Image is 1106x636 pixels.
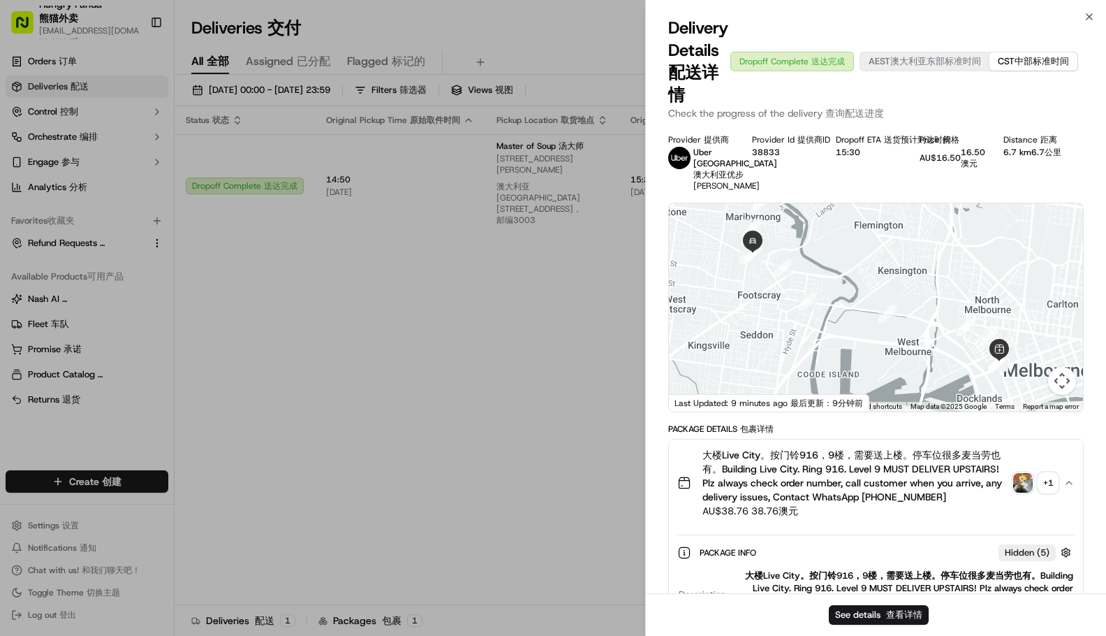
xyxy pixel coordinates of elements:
span: 配送详情 [668,62,718,106]
a: Report a map error [1023,403,1079,410]
span: 澳大利亚东部标准时间 [890,55,981,67]
div: Start new chat [63,133,229,147]
img: 1736555255976-a54dd68f-1ca7-489b-9aae-adbdc363a1c4 [14,133,39,159]
div: Dropoff ETA [836,134,897,145]
span: Map data ©2025 Google [910,403,987,410]
button: AEST [860,52,989,71]
span: Hidden ( 5 ) [1005,547,1049,559]
div: 📗 [14,314,25,325]
span: 价格 [943,134,959,145]
div: Provider Id [752,134,813,145]
div: 💻 [118,314,129,325]
button: Map camera controls [1048,367,1076,395]
div: 6.7 km [1003,147,1061,158]
div: 14 [798,293,816,311]
img: 1727276513143-84d647e1-66c0-4f92-a045-3c9f9f5dfd92 [29,133,54,159]
span: • [116,254,121,266]
span: 9月17日 [54,217,87,228]
button: 38833 [752,147,780,158]
button: Keyboard shortcuts [842,402,902,412]
span: 查看详情 [886,609,922,621]
span: 中部标准时间 [1015,55,1069,67]
div: 4 [990,353,1008,371]
div: 21 [744,244,762,262]
span: 6.7公里 [1031,147,1061,158]
span: Delivery Details [668,17,730,106]
span: Pylon [139,347,169,357]
img: Google [672,393,718,412]
button: Hidden (5) [998,544,1075,561]
span: 距离 [1040,134,1057,145]
div: Distance [1003,134,1061,145]
span: Description [679,588,725,601]
button: 大楼Live City。按门铃916，9楼，需要送上楼。停车位很多麦当劳也有。Building Live City. Ring 916. Level 9 MUST DELIVER UPSTAIR... [669,440,1083,526]
img: Nash [14,14,42,42]
a: 📗Knowledge Base [8,307,112,332]
div: Provider [668,134,730,145]
span: 38.76澳元 [751,505,798,517]
span: API Documentation [132,312,224,326]
div: 1 [979,328,997,347]
span: [PERSON_NAME] [693,180,760,191]
span: 16.50澳元 [961,147,985,169]
span: • [46,217,51,228]
button: See all [216,179,254,196]
span: 提供商ID [797,134,830,145]
div: 9 [989,354,1007,372]
div: 大楼Live City。按门铃916，9楼，需要送上楼。停车位很多麦当劳也有。Building Live City. Ring 916. Level 9 MUST DELIVER UPSTAIR... [731,570,1073,620]
div: We're available if you need us! [63,147,192,159]
span: Knowledge Base [28,312,107,326]
a: Open this area in Google Maps (opens a new window) [672,393,718,412]
div: AU$16.50 [920,147,981,169]
img: uber-new-logo.jpeg [668,147,691,169]
input: Got a question? Start typing here... [36,90,251,105]
div: 16 [739,246,758,264]
span: 8月27日 [124,254,156,266]
div: 15:30 [836,147,897,158]
button: photo_proof_of_pickup image+1 [1013,473,1058,493]
div: 13 [878,305,897,323]
div: Price [920,134,981,145]
div: 10 [989,353,1008,371]
span: 送货预计到达时间 [884,134,951,145]
div: 19 [743,219,761,237]
span: [PERSON_NAME] [43,254,113,266]
a: 💻API Documentation [112,307,230,332]
img: 1736555255976-a54dd68f-1ca7-489b-9aae-adbdc363a1c4 [28,255,39,266]
div: Package Details [668,424,1084,435]
div: 17 [742,228,760,246]
span: 大楼Live City。按门铃916，9楼，需要送上楼。停车位很多麦当劳也有。Building Live City. Ring 916. Level 9 MUST DELIVER UPSTAIR... [702,448,1008,504]
button: Start new chat [237,138,254,154]
span: 查询配送进度 [825,107,884,120]
button: CST [989,52,1077,71]
span: 最后更新：9分钟前 [790,398,863,409]
a: Terms (opens in new tab) [995,403,1015,410]
img: photo_proof_of_pickup image [1013,473,1033,493]
span: Package Info [700,547,759,558]
div: + 1 [1038,473,1058,493]
img: Asif Zaman Khan [14,241,36,263]
p: Check the progress of the delivery [668,106,1084,120]
p: Welcome 👋 [14,56,254,78]
div: Last Updated: 9 minutes ago [669,394,869,412]
span: 澳大利亚优步 [693,169,744,180]
span: 提供商 [704,134,729,145]
button: See details 查看详情 [829,605,929,625]
span: AU$38.76 [702,504,1008,518]
div: 12 [957,318,975,336]
a: Powered byPylon [98,346,169,357]
span: 包裹详情 [740,424,774,435]
div: 15 [774,259,792,277]
div: 6 [988,353,1006,371]
div: Past conversations [14,182,94,193]
p: Uber [GEOGRAPHIC_DATA] [693,147,777,180]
